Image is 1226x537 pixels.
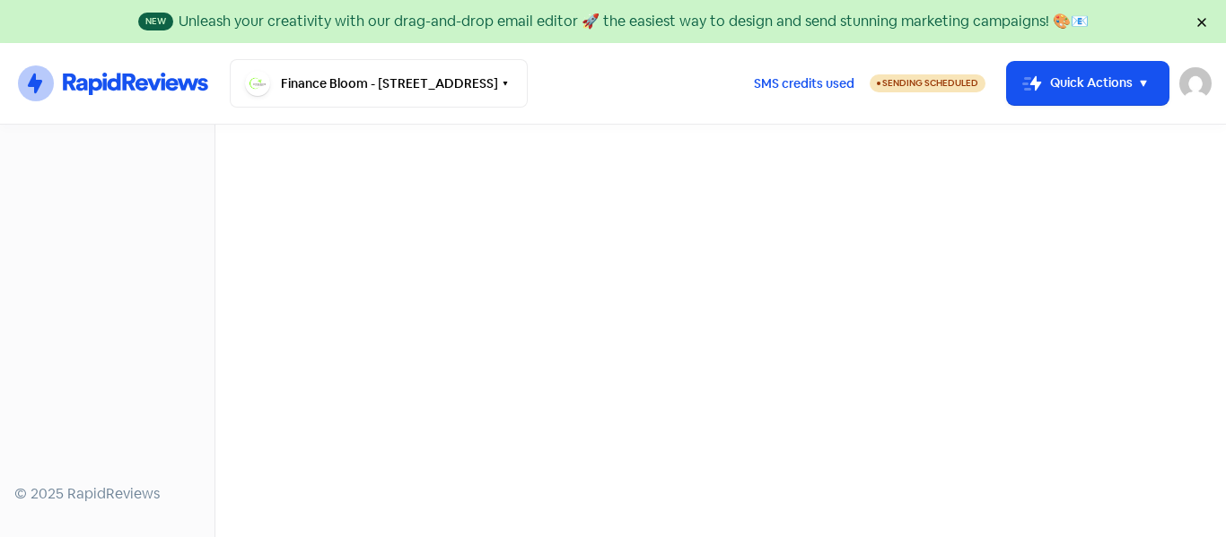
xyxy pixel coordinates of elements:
[1179,67,1212,100] img: User
[1007,62,1169,105] button: Quick Actions
[882,77,978,89] span: Sending Scheduled
[870,73,985,94] a: Sending Scheduled
[14,483,200,505] div: © 2025 RapidReviews
[179,11,1089,32] div: Unleash your creativity with our drag-and-drop email editor 🚀 the easiest way to design and send ...
[739,73,870,91] a: SMS credits used
[230,59,528,108] button: Finance Bloom - [STREET_ADDRESS]
[754,74,854,93] span: SMS credits used
[138,13,173,30] span: New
